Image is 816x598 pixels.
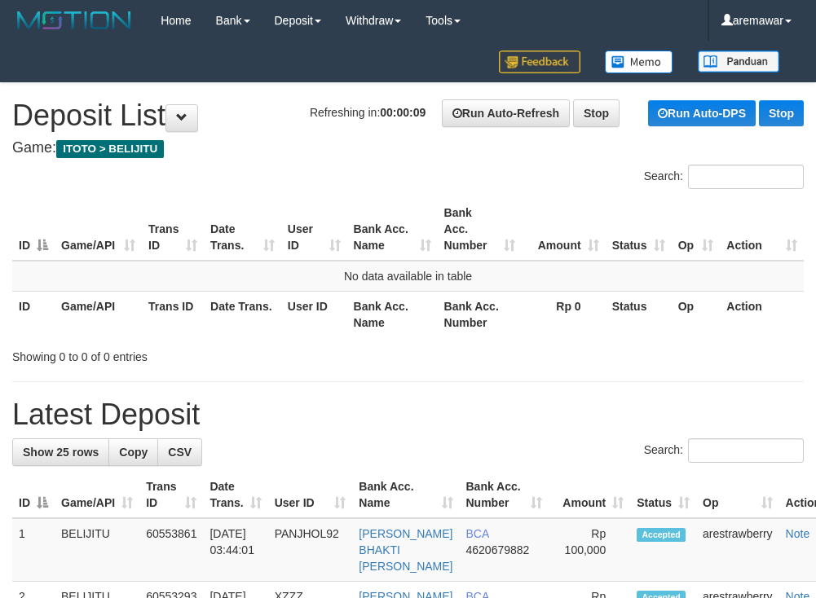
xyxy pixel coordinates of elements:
td: 60553861 [139,518,203,582]
th: Amount: activate to sort column ascending [522,198,606,261]
th: Trans ID: activate to sort column ascending [142,198,204,261]
img: Button%20Memo.svg [605,51,673,73]
td: BELIJITU [55,518,139,582]
a: Stop [573,99,620,127]
span: Copy 4620679882 to clipboard [466,543,530,556]
th: Date Trans. [204,291,281,337]
th: Bank Acc. Name: activate to sort column ascending [347,198,438,261]
strong: 00:00:09 [380,106,426,119]
td: PANJHOL92 [268,518,353,582]
td: [DATE] 03:44:01 [203,518,267,582]
span: Show 25 rows [23,446,99,459]
th: Action [720,291,804,337]
img: panduan.png [698,51,779,73]
input: Search: [688,438,804,463]
th: ID [12,291,55,337]
th: Game/API: activate to sort column ascending [55,472,139,518]
th: Op: activate to sort column ascending [672,198,721,261]
label: Search: [644,165,804,189]
th: Date Trans.: activate to sort column ascending [204,198,281,261]
th: User ID: activate to sort column ascending [281,198,347,261]
a: [PERSON_NAME] BHAKTI [PERSON_NAME] [359,527,452,573]
a: Run Auto-Refresh [442,99,570,127]
th: User ID: activate to sort column ascending [268,472,353,518]
img: MOTION_logo.png [12,8,136,33]
th: ID: activate to sort column descending [12,198,55,261]
th: Bank Acc. Number: activate to sort column ascending [460,472,549,518]
h4: Game: [12,140,804,156]
th: Action: activate to sort column ascending [720,198,804,261]
h1: Latest Deposit [12,398,804,431]
span: Accepted [637,528,686,542]
a: CSV [157,438,202,466]
span: ITOTO > BELIJITU [56,140,164,158]
span: Refreshing in: [310,106,426,119]
th: Game/API: activate to sort column ascending [55,198,142,261]
label: Search: [644,438,804,463]
th: Amount: activate to sort column ascending [549,472,630,518]
a: Note [786,527,810,540]
th: Op [672,291,721,337]
th: Trans ID: activate to sort column ascending [139,472,203,518]
h1: Deposit List [12,99,804,132]
th: Status: activate to sort column ascending [606,198,672,261]
input: Search: [688,165,804,189]
th: Game/API [55,291,142,337]
th: Status: activate to sort column ascending [630,472,696,518]
th: User ID [281,291,347,337]
th: Trans ID [142,291,204,337]
img: Feedback.jpg [499,51,580,73]
th: Bank Acc. Name [347,291,438,337]
th: Bank Acc. Number: activate to sort column ascending [438,198,522,261]
th: Status [606,291,672,337]
a: Copy [108,438,158,466]
th: Date Trans.: activate to sort column ascending [203,472,267,518]
th: Bank Acc. Name: activate to sort column ascending [352,472,459,518]
td: No data available in table [12,261,804,292]
span: CSV [168,446,192,459]
th: Rp 0 [522,291,606,337]
div: Showing 0 to 0 of 0 entries [12,342,328,365]
td: Rp 100,000 [549,518,630,582]
span: Copy [119,446,148,459]
th: Op: activate to sort column ascending [696,472,779,518]
a: Show 25 rows [12,438,109,466]
a: Stop [759,100,804,126]
span: BCA [466,527,489,540]
a: Run Auto-DPS [648,100,756,126]
th: Bank Acc. Number [438,291,522,337]
td: arestrawberry [696,518,779,582]
th: ID: activate to sort column descending [12,472,55,518]
td: 1 [12,518,55,582]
